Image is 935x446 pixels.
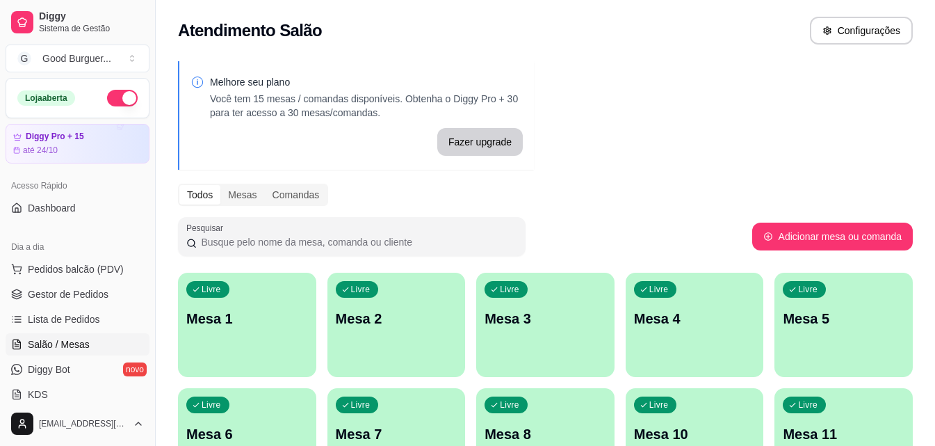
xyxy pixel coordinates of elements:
[28,201,76,215] span: Dashboard
[186,309,308,328] p: Mesa 1
[437,128,523,156] button: Fazer upgrade
[752,223,913,250] button: Adicionar mesa ou comanda
[179,185,220,205] div: Todos
[220,185,264,205] div: Mesas
[798,284,818,295] p: Livre
[485,424,606,444] p: Mesa 8
[336,309,457,328] p: Mesa 2
[626,273,764,377] button: LivreMesa 4
[39,10,144,23] span: Diggy
[17,90,75,106] div: Loja aberta
[634,309,756,328] p: Mesa 4
[6,197,149,219] a: Dashboard
[28,287,108,301] span: Gestor de Pedidos
[26,132,84,142] article: Diggy Pro + 15
[6,124,149,164] a: Diggy Pro + 15até 24/10
[210,75,523,89] p: Melhore seu plano
[186,222,228,234] label: Pesquisar
[17,51,31,65] span: G
[810,17,913,45] button: Configurações
[649,284,669,295] p: Livre
[6,308,149,330] a: Lista de Pedidos
[39,23,144,34] span: Sistema de Gestão
[28,262,124,276] span: Pedidos balcão (PDV)
[500,399,519,411] p: Livre
[6,333,149,356] a: Salão / Mesas
[186,424,308,444] p: Mesa 6
[649,399,669,411] p: Livre
[6,236,149,258] div: Dia a dia
[351,399,371,411] p: Livre
[28,363,70,376] span: Diggy Bot
[351,284,371,295] p: Livre
[6,175,149,197] div: Acesso Rápido
[783,309,904,328] p: Mesa 5
[476,273,615,377] button: LivreMesa 3
[634,424,756,444] p: Mesa 10
[6,283,149,305] a: Gestor de Pedidos
[6,383,149,406] a: KDS
[783,424,904,444] p: Mesa 11
[202,399,221,411] p: Livre
[107,90,138,106] button: Alterar Status
[23,145,58,156] article: até 24/10
[327,273,466,377] button: LivreMesa 2
[485,309,606,328] p: Mesa 3
[28,388,48,401] span: KDS
[6,6,149,39] a: DiggySistema de Gestão
[202,284,221,295] p: Livre
[197,235,517,249] input: Pesquisar
[500,284,519,295] p: Livre
[178,273,316,377] button: LivreMesa 1
[28,312,100,326] span: Lista de Pedidos
[42,51,111,65] div: Good Burguer ...
[39,418,127,429] span: [EMAIL_ADDRESS][DOMAIN_NAME]
[6,358,149,381] a: Diggy Botnovo
[798,399,818,411] p: Livre
[774,273,913,377] button: LivreMesa 5
[210,92,523,120] p: Você tem 15 mesas / comandas disponíveis. Obtenha o Diggy Pro + 30 para ter acesso a 30 mesas/com...
[178,19,322,42] h2: Atendimento Salão
[6,407,149,440] button: [EMAIL_ADDRESS][DOMAIN_NAME]
[6,45,149,72] button: Select a team
[265,185,327,205] div: Comandas
[6,258,149,280] button: Pedidos balcão (PDV)
[28,337,90,351] span: Salão / Mesas
[336,424,457,444] p: Mesa 7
